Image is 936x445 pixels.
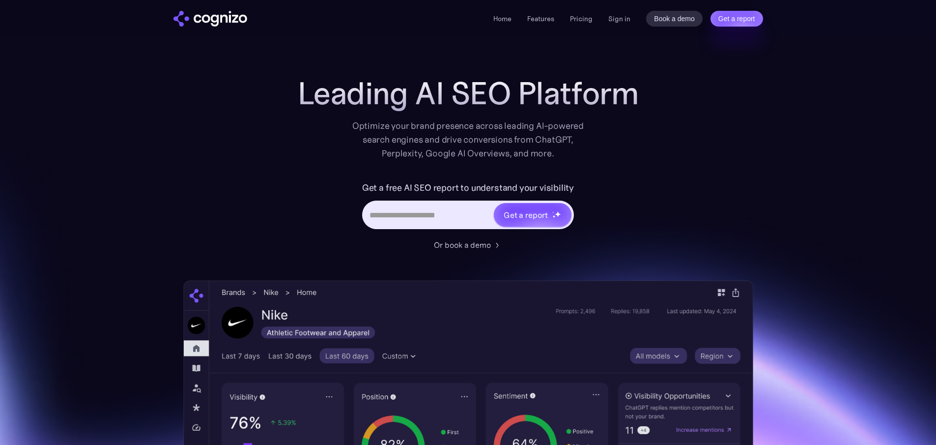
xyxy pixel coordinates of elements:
a: Or book a demo [434,239,503,251]
div: Or book a demo [434,239,491,251]
a: Sign in [608,13,630,25]
form: Hero URL Input Form [362,180,574,234]
img: star [552,215,556,218]
a: Home [493,14,511,23]
a: Book a demo [646,11,703,27]
div: Optimize your brand presence across leading AI-powered search engines and drive conversions from ... [347,119,589,160]
img: star [552,211,554,213]
a: Get a report [710,11,763,27]
h1: Leading AI SEO Platform [298,76,639,111]
img: cognizo logo [173,11,247,27]
label: Get a free AI SEO report to understand your visibility [362,180,574,196]
img: star [555,211,561,217]
a: home [173,11,247,27]
a: Get a reportstarstarstar [493,202,572,228]
div: Get a report [504,209,548,221]
a: Pricing [570,14,593,23]
a: Features [527,14,554,23]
